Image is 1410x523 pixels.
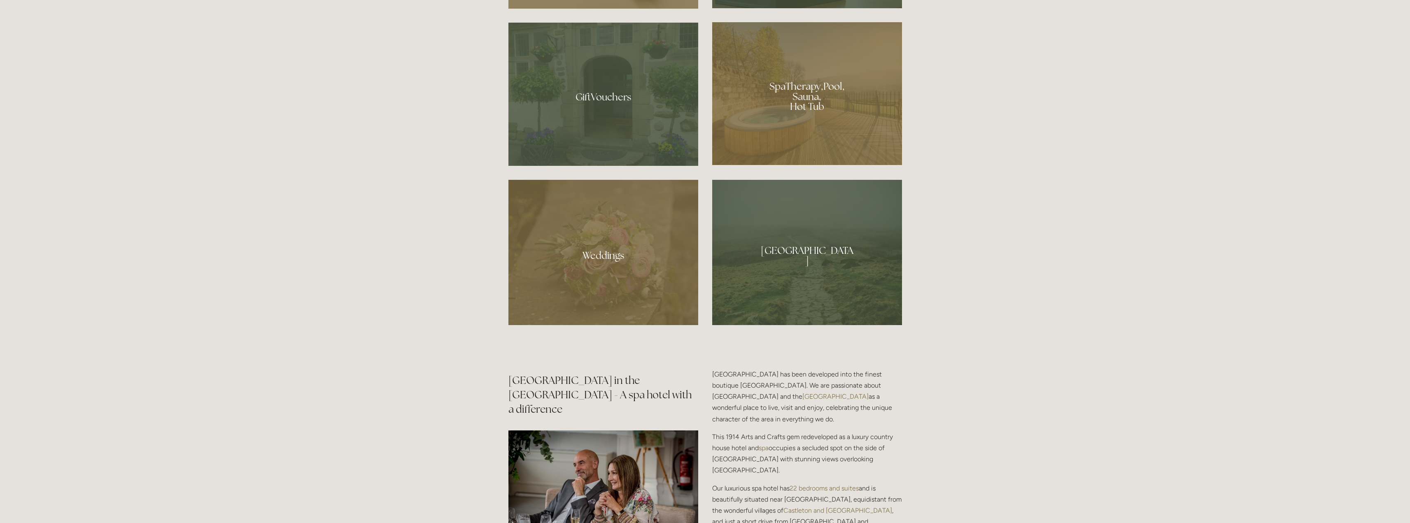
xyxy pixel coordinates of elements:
a: spa [759,444,769,452]
a: Hot tub view, Losehill Hotel [712,22,902,165]
p: This 1914 Arts and Crafts gem redeveloped as a luxury country house hotel and occupies a secluded... [712,431,902,476]
a: 22 bedrooms and suites [790,484,859,492]
p: [GEOGRAPHIC_DATA] has been developed into the finest boutique [GEOGRAPHIC_DATA]. We are passionat... [712,369,902,425]
h2: [GEOGRAPHIC_DATA] in the [GEOGRAPHIC_DATA] - A spa hotel with a difference [508,373,698,416]
a: Peak District path, Losehill hotel [712,180,902,325]
a: Bouquet of flowers at Losehill Hotel [508,180,698,325]
a: External view of Losehill Hotel [508,23,698,166]
a: Castleton and [GEOGRAPHIC_DATA] [783,507,892,514]
a: [GEOGRAPHIC_DATA] [802,393,869,400]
